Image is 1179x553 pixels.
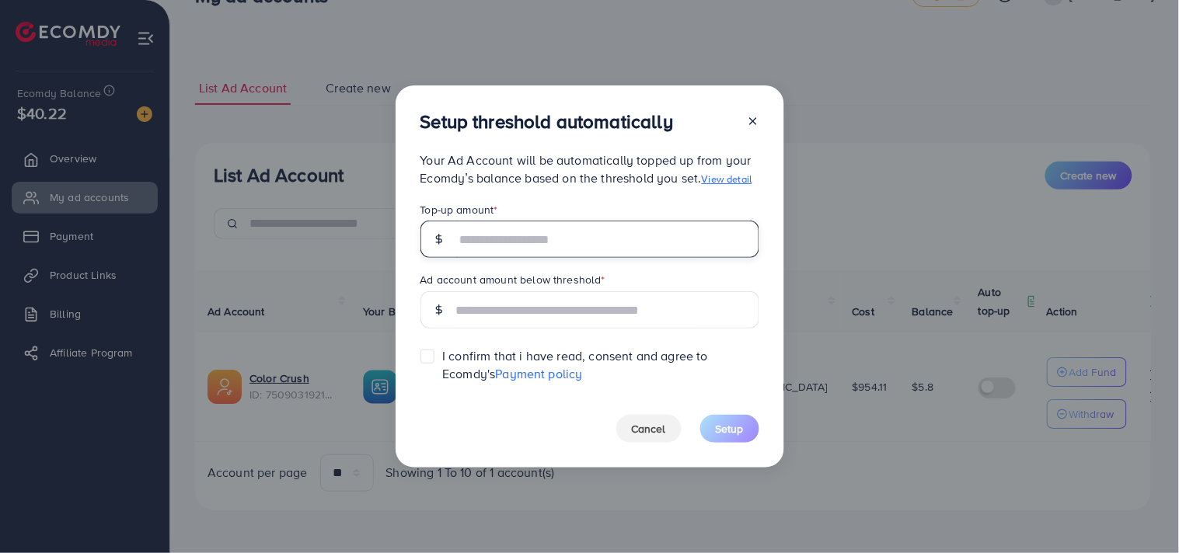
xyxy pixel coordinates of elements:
[716,421,744,436] span: Setup
[420,151,752,186] span: Your Ad Account will be automatically topped up from your Ecomdy’s balance based on the threshold...
[700,415,759,443] button: Setup
[420,272,605,287] label: Ad account amount below threshold
[420,110,674,133] h3: Setup threshold automatically
[702,172,752,186] a: View detail
[420,202,498,217] label: Top-up amount
[1113,483,1167,541] iframe: Chat
[632,421,666,436] span: Cancel
[496,365,583,382] a: Payment policy
[616,415,682,443] button: Cancel
[442,347,759,383] span: I confirm that i have read, consent and agree to Ecomdy's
